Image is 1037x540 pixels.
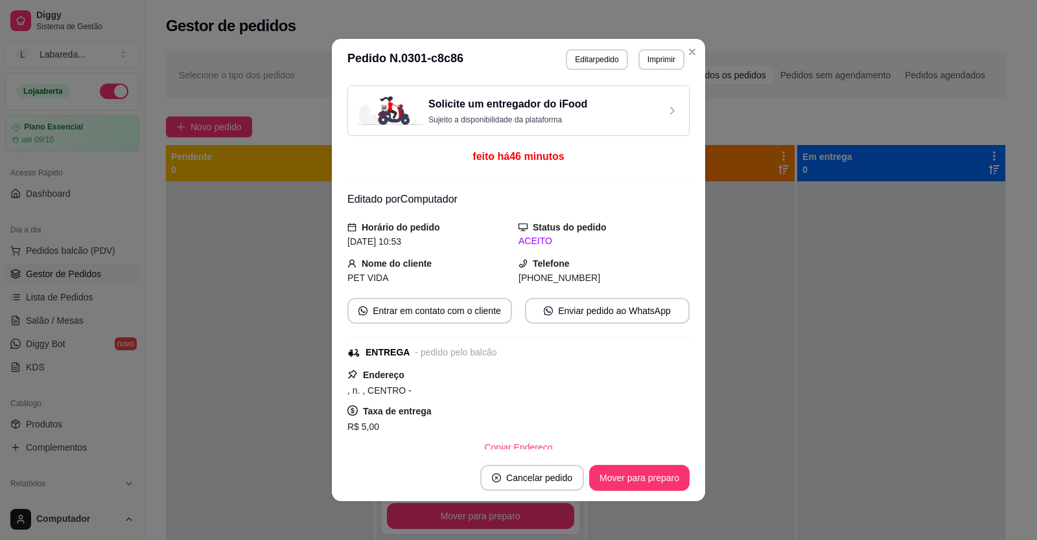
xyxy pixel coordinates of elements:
button: Close [682,41,703,62]
span: desktop [518,223,528,232]
span: whats-app [358,306,367,315]
p: Sujeito a disponibilidade da plataforma [428,115,587,125]
span: dollar [347,405,358,416]
div: ACEITO [518,234,690,248]
span: PET VIDA [347,273,389,283]
span: feito há 46 minutos [472,151,564,162]
strong: Taxa de entrega [363,406,432,416]
strong: Endereço [363,370,404,380]
span: R$ 5,00 [347,422,379,432]
button: whats-appEnviar pedido ao WhatsApp [525,298,690,324]
button: whats-appEntrar em contato com o cliente [347,298,512,324]
button: Imprimir [638,49,684,70]
span: [DATE] 10:53 [347,236,401,247]
strong: Telefone [533,258,570,269]
strong: Nome do cliente [362,258,432,269]
img: delivery-image [358,96,423,125]
button: Mover para preparo [589,465,690,491]
span: Editado por Computador [347,194,458,205]
h3: Pedido N. 0301-c8c86 [347,49,463,70]
span: close-circle [492,473,501,482]
span: pushpin [347,369,358,379]
div: - pedido pelo balcão [415,346,496,359]
span: calendar [347,223,356,232]
span: [PHONE_NUMBER] [518,273,600,283]
h3: Solicite um entregador do iFood [428,96,587,112]
div: ENTREGA [366,346,410,359]
span: phone [518,259,528,268]
strong: Status do pedido [533,222,607,232]
span: user [347,259,356,268]
button: close-circleCancelar pedido [480,465,584,491]
strong: Horário do pedido [362,222,440,232]
span: whats-app [544,306,553,315]
button: Editarpedido [566,49,627,70]
button: Copiar Endereço [474,434,563,460]
span: , n. , CENTRO - [347,385,412,396]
